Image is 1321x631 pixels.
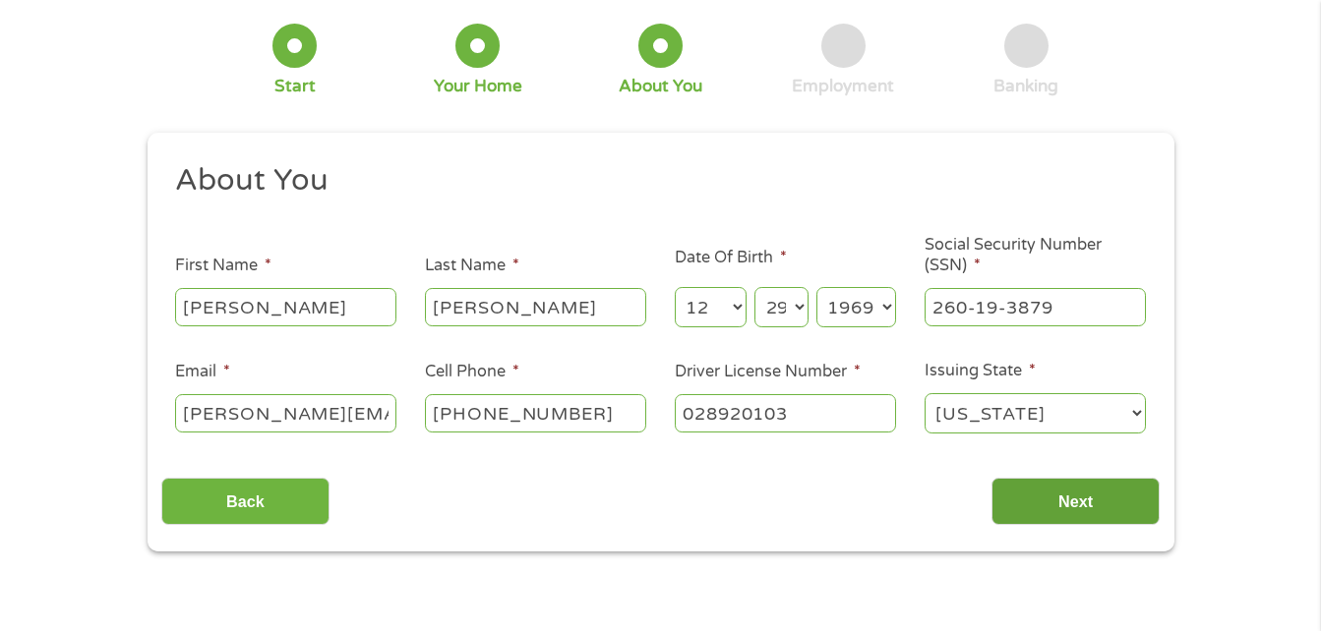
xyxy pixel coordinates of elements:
[274,76,316,97] div: Start
[675,362,861,382] label: Driver License Number
[991,478,1160,526] input: Next
[993,76,1058,97] div: Banking
[175,394,396,431] input: john@gmail.com
[175,288,396,325] input: John
[434,76,522,97] div: Your Home
[161,478,330,526] input: Back
[425,394,646,431] input: (541) 754-3010
[175,256,271,276] label: First Name
[175,362,230,382] label: Email
[175,161,1131,201] h2: About You
[675,248,787,268] label: Date Of Birth
[425,256,519,276] label: Last Name
[925,361,1036,381] label: Issuing State
[425,288,646,325] input: Smith
[619,76,702,97] div: About You
[425,362,519,382] label: Cell Phone
[925,288,1146,325] input: 078-05-1120
[925,235,1146,276] label: Social Security Number (SSN)
[792,76,894,97] div: Employment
